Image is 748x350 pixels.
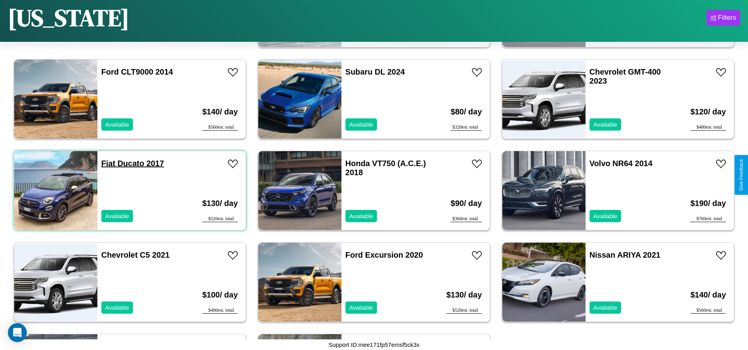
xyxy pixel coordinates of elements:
a: Honda VT750 (A.C.E.) 2018 [345,159,426,177]
a: Chevrolet C5 2021 [101,251,170,259]
p: Available [349,211,373,221]
div: $ 360 est. total [451,216,482,222]
h3: $ 120 / day [690,99,726,124]
a: Ford CLT9000 2014 [101,67,173,76]
div: Open Intercom Messenger [8,323,27,342]
div: $ 560 est. total [690,307,726,314]
a: Nissan ARIYA 2021 [589,251,660,259]
button: Filters [707,10,740,26]
p: Available [105,119,129,130]
p: Support ID: mee171fp57emsf5ck3x [328,339,420,350]
div: $ 480 est. total [690,124,726,131]
h3: $ 140 / day [690,283,726,307]
a: Fiat Ducato 2017 [101,159,164,168]
h3: $ 100 / day [202,283,238,307]
div: $ 760 est. total [690,216,726,222]
p: Available [593,119,617,130]
div: Filters [718,14,736,22]
div: $ 400 est. total [202,307,238,314]
h1: [US_STATE] [8,2,129,34]
h3: $ 190 / day [690,191,726,216]
p: Available [593,302,617,313]
p: Available [349,119,373,130]
div: $ 320 est. total [451,124,482,131]
a: Chevrolet GMT-400 2023 [589,67,661,85]
div: Give Feedback [739,159,744,191]
h3: $ 130 / day [202,191,238,216]
h3: $ 90 / day [451,191,482,216]
a: Subaru DL 2024 [345,67,405,76]
div: $ 520 est. total [446,307,482,314]
p: Available [105,302,129,313]
h3: $ 140 / day [202,99,238,124]
a: Ford Excursion 2020 [345,251,423,259]
div: $ 560 est. total [202,124,238,131]
p: Available [105,211,129,221]
h3: $ 130 / day [446,283,482,307]
p: Available [593,211,617,221]
p: Available [349,302,373,313]
a: Volvo NR64 2014 [589,159,653,168]
h3: $ 80 / day [451,99,482,124]
div: $ 520 est. total [202,216,238,222]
